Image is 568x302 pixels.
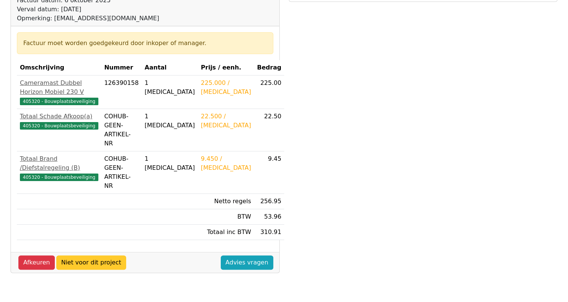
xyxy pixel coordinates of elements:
[254,225,285,240] td: 310.91
[254,109,285,151] td: 22.50
[142,60,198,75] th: Aantal
[254,151,285,194] td: 9.45
[101,60,142,75] th: Nummer
[201,79,251,97] div: 225.000 / [MEDICAL_DATA]
[101,109,142,151] td: COHUB-GEEN-ARTIKEL-NR
[198,225,254,240] td: Totaal inc BTW
[20,154,98,181] a: Totaal Brand /Diefstalregeling (B)405320 - Bouwplaatsbeveiliging
[145,154,195,172] div: 1 [MEDICAL_DATA]
[254,60,285,75] th: Bedrag
[145,112,195,130] div: 1 [MEDICAL_DATA]
[101,151,142,194] td: COHUB-GEEN-ARTIKEL-NR
[20,112,98,130] a: Totaal Schade Afkoop(a)405320 - Bouwplaatsbeveiliging
[17,60,101,75] th: Omschrijving
[254,209,285,225] td: 53.96
[18,255,55,270] a: Afkeuren
[20,79,98,106] a: Cameramast Dubbel Horizon Mobiel 230 V405320 - Bouwplaatsbeveiliging
[254,75,285,109] td: 225.00
[201,154,251,172] div: 9.450 / [MEDICAL_DATA]
[145,79,195,97] div: 1 [MEDICAL_DATA]
[17,14,179,23] div: Opmerking: [EMAIL_ADDRESS][DOMAIN_NAME]
[254,194,285,209] td: 256.95
[221,255,273,270] a: Advies vragen
[101,75,142,109] td: 126390158
[17,5,179,14] div: Verval datum: [DATE]
[198,60,254,75] th: Prijs / eenh.
[201,112,251,130] div: 22.500 / [MEDICAL_DATA]
[20,122,98,130] span: 405320 - Bouwplaatsbeveiliging
[20,174,98,181] span: 405320 - Bouwplaatsbeveiliging
[20,112,98,121] div: Totaal Schade Afkoop(a)
[20,79,98,97] div: Cameramast Dubbel Horizon Mobiel 230 V
[20,98,98,105] span: 405320 - Bouwplaatsbeveiliging
[198,209,254,225] td: BTW
[56,255,126,270] a: Niet voor dit project
[20,154,98,172] div: Totaal Brand /Diefstalregeling (B)
[198,194,254,209] td: Netto regels
[23,39,267,48] div: Factuur moet worden goedgekeurd door inkoper of manager.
